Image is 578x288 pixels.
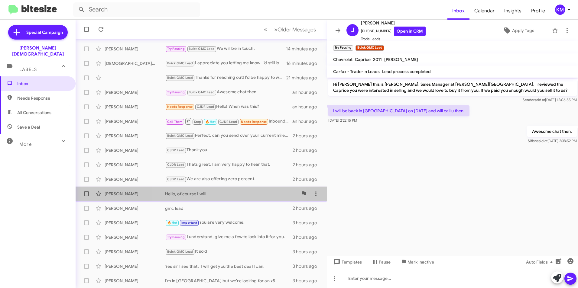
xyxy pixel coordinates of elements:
input: Search [73,2,200,17]
div: It sold [165,248,293,255]
span: Try Pausing [167,47,185,51]
div: 2 hours ago [293,205,322,211]
span: All Conversations [17,110,51,116]
div: an hour ago [292,118,322,124]
div: [PERSON_NAME] [105,89,165,95]
nav: Page navigation example [261,23,320,36]
span: Mark Inactive [408,257,434,267]
span: CJDR Lead [167,148,185,152]
button: Next [271,23,320,36]
div: [PERSON_NAME] [105,162,165,168]
span: Auto Fields [526,257,555,267]
span: Apply Tags [512,25,534,36]
div: 2 hours ago [293,162,322,168]
span: 2011 [373,57,382,62]
span: Call Them [167,120,183,124]
span: Buick GMC Lead [167,76,193,80]
button: Templates [327,257,367,267]
p: Awesome chat then. [527,126,577,137]
span: Special Campaign [26,29,63,35]
div: Hello! When was this? [165,103,292,110]
span: Save a Deal [17,124,40,130]
span: More [19,142,32,147]
div: 3 hours ago [293,263,322,269]
button: Pause [367,257,395,267]
div: [PERSON_NAME] [105,46,165,52]
span: Buick GMC Lead [167,250,193,254]
span: [DATE] 2:22:15 PM [328,118,357,123]
div: We are also offering zero percent. [165,176,293,183]
span: Labels [19,67,37,72]
span: CJDR Lead [219,120,237,124]
button: Auto Fields [521,257,560,267]
span: [PHONE_NUMBER] [361,27,426,36]
span: Buick GMC Lead [167,134,193,138]
a: Inbox [447,2,469,20]
div: [PERSON_NAME] [105,205,165,211]
div: [PERSON_NAME] [105,278,165,284]
div: KM [555,5,565,15]
button: KM [550,5,571,15]
span: Templates [332,257,362,267]
span: Stop [194,120,201,124]
div: Perfect, can you send over your current mileage? [165,132,293,139]
span: Sifiso [DATE] 2:38:52 PM [528,139,577,143]
a: Profile [526,2,550,20]
div: 3 hours ago [293,249,322,255]
small: Try Pausing [333,45,353,51]
span: Try Pausing [167,235,185,239]
span: Caprice [355,57,371,62]
div: [PERSON_NAME] [105,220,165,226]
div: We will be in touch. [165,45,286,52]
div: 2 hours ago [293,133,322,139]
a: Calendar [469,2,499,20]
a: Insights [499,2,526,20]
div: Thank you [165,147,293,154]
a: Special Campaign [8,25,68,40]
div: [PERSON_NAME] [105,249,165,255]
div: Hello, of course I will. [165,191,298,197]
span: said at [537,139,547,143]
span: Try Pausing [167,90,185,94]
div: 2 hours ago [293,147,322,153]
div: Inbound Call [165,117,292,125]
span: Buick GMC Lead [189,90,215,94]
div: Awesome chat then. [165,89,292,96]
button: Previous [260,23,271,36]
span: [PERSON_NAME] [361,19,426,27]
div: [PERSON_NAME] [105,234,165,240]
div: You are very welcome. [165,219,293,226]
span: said at [534,98,545,102]
span: 🔥 Hot [167,221,177,225]
span: Trade Leads [361,36,426,42]
span: CJDR Lead [197,105,214,109]
div: Yes sir I see that. I will get you the best deal I can. [165,263,293,269]
p: I will be back in [GEOGRAPHIC_DATA] on [DATE] and will call u then. [328,105,469,116]
div: 14 minutes ago [286,46,322,52]
span: J [351,25,354,35]
span: 🔥 Hot [205,120,216,124]
div: [PERSON_NAME] [105,104,165,110]
span: Inbox [17,81,69,87]
div: 2 hours ago [293,176,322,182]
span: CJDR Lead [167,163,185,167]
div: I'm in [GEOGRAPHIC_DATA] but we're looking for an x5 [165,278,293,284]
span: Lead process completed [382,69,431,74]
div: I understand, give me a few to look into it for you. [165,234,293,241]
span: CJDR Lead [167,177,185,181]
div: 16 minutes ago [286,60,322,66]
div: [PERSON_NAME] [105,133,165,139]
small: Buick GMC Lead [356,45,384,51]
button: Mark Inactive [395,257,439,267]
span: Sender [DATE] 12:06:55 PM [523,98,577,102]
div: Thanks for reaching out! I’d be happy to work up a full out-the-door number for you, including ta... [165,74,286,81]
div: Thats great, I am very happy to hear that. [165,161,293,168]
span: Chevrolet [333,57,352,62]
div: 3 hours ago [293,220,322,226]
span: Carfax - Trade-In Leads [333,69,380,74]
div: [PERSON_NAME] [105,176,165,182]
span: Needs Response [241,120,267,124]
div: [PERSON_NAME] [105,263,165,269]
